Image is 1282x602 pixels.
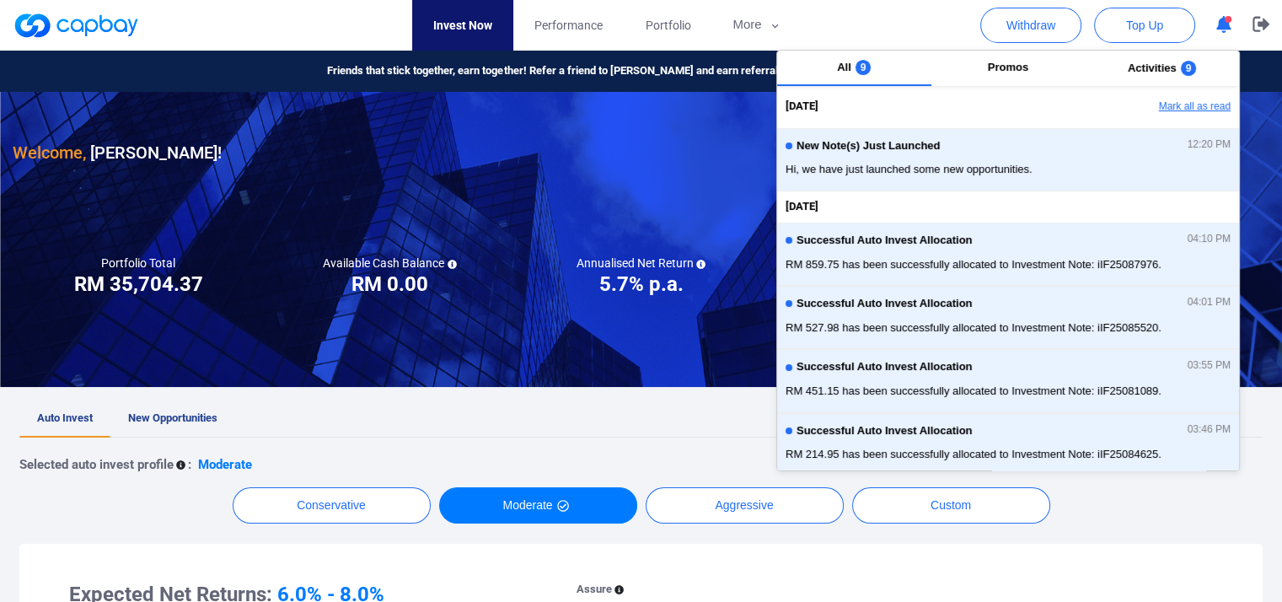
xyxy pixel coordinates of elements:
span: Friends that stick together, earn together! Refer a friend to [PERSON_NAME] and earn referral rew... [327,62,846,80]
button: Custom [852,487,1050,524]
span: RM 214.95 has been successfully allocated to Investment Note: iIF25084625. [786,446,1231,463]
span: 03:55 PM [1188,360,1231,372]
span: [DATE] [786,198,818,216]
span: RM 451.15 has been successfully allocated to Investment Note: iIF25081089. [786,383,1231,400]
button: Activities9 [1085,51,1239,86]
span: Successful Auto Invest Allocation [797,234,973,247]
h5: Portfolio Total [101,255,175,271]
span: 9 [856,60,872,75]
p: Selected auto invest profile [19,454,174,475]
button: Moderate [439,487,637,524]
span: New Opportunities [128,411,217,424]
span: Successful Auto Invest Allocation [797,361,973,374]
button: Promos [931,51,1086,86]
span: Promos [988,61,1028,73]
button: Aggressive [646,487,844,524]
span: Activities [1128,62,1177,74]
span: Top Up [1126,17,1163,34]
span: 9 [1181,61,1197,76]
h3: RM 0.00 [351,271,428,298]
span: RM 859.75 has been successfully allocated to Investment Note: iIF25087976. [786,256,1231,273]
h3: RM 35,704.37 [74,271,203,298]
p: : [188,454,191,475]
h5: Annualised Net Return [576,255,705,271]
span: Successful Auto Invest Allocation [797,298,973,310]
button: Successful Auto Invest Allocation03:55 PMRM 451.15 has been successfully allocated to Investment ... [777,349,1239,412]
span: 12:20 PM [1188,139,1231,151]
span: [DATE] [786,98,818,116]
h5: Available Cash Balance [323,255,457,271]
span: Successful Auto Invest Allocation [797,425,973,438]
span: Welcome, [13,142,86,163]
span: 03:46 PM [1188,424,1231,436]
span: New Note(s) Just Launched [797,140,940,153]
span: Performance [534,16,603,35]
h3: 5.7% p.a. [598,271,683,298]
button: Successful Auto Invest Allocation03:46 PMRM 214.95 has been successfully allocated to Investment ... [777,413,1239,476]
button: Conservative [233,487,431,524]
button: Withdraw [980,8,1081,43]
button: Mark all as read [1058,93,1239,121]
button: All9 [777,51,931,86]
button: Successful Auto Invest Allocation04:10 PMRM 859.75 has been successfully allocated to Investment ... [777,223,1239,286]
span: Hi, we have just launched some new opportunities. [786,161,1231,178]
h3: [PERSON_NAME] ! [13,139,222,166]
p: Assure [577,581,612,599]
span: 04:10 PM [1188,234,1231,245]
button: New Note(s) Just Launched12:20 PMHi, we have just launched some new opportunities. [777,128,1239,191]
span: Auto Invest [37,411,93,424]
button: Successful Auto Invest Allocation04:01 PMRM 527.98 has been successfully allocated to Investment ... [777,286,1239,349]
span: All [837,61,851,73]
button: Top Up [1094,8,1195,43]
span: 04:01 PM [1188,297,1231,309]
span: Portfolio [645,16,690,35]
span: RM 527.98 has been successfully allocated to Investment Note: iIF25085520. [786,320,1231,336]
p: Moderate [198,454,252,475]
